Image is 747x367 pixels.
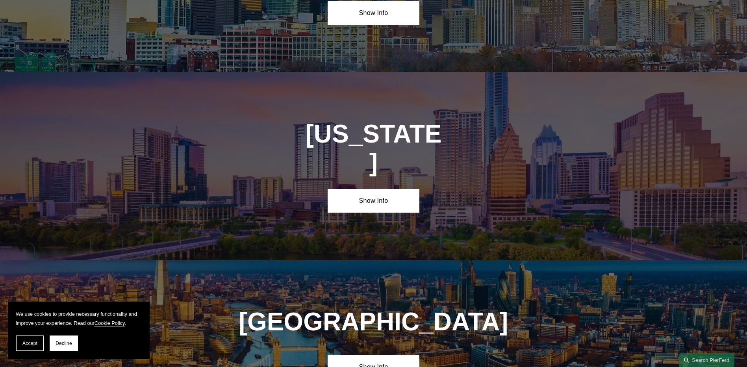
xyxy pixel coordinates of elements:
[679,353,734,367] a: Search this site
[16,310,142,328] p: We use cookies to provide necessary functionality and improve your experience. Read our .
[50,335,78,351] button: Decline
[8,302,150,359] section: Cookie banner
[95,320,125,326] a: Cookie Policy
[16,335,44,351] button: Accept
[305,120,443,177] h1: [US_STATE]
[56,341,72,346] span: Decline
[328,1,419,25] a: Show Info
[328,189,419,213] a: Show Info
[22,341,37,346] span: Accept
[236,308,512,336] h1: [GEOGRAPHIC_DATA]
